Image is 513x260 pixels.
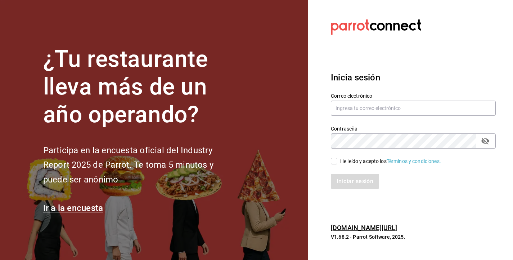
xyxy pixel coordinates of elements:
a: Ir a la encuesta [43,203,103,213]
a: [DOMAIN_NAME][URL] [331,224,397,232]
button: passwordField [479,135,491,147]
h3: Inicia sesión [331,71,496,84]
label: Contraseña [331,126,496,131]
label: Correo electrónico [331,93,496,98]
div: He leído y acepto los [340,158,441,165]
h1: ¿Tu restaurante lleva más de un año operando? [43,45,238,128]
h2: Participa en la encuesta oficial del Industry Report 2025 de Parrot. Te toma 5 minutos y puede se... [43,143,238,187]
p: V1.68.2 - Parrot Software, 2025. [331,233,496,241]
input: Ingresa tu correo electrónico [331,101,496,116]
a: Términos y condiciones. [387,158,441,164]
